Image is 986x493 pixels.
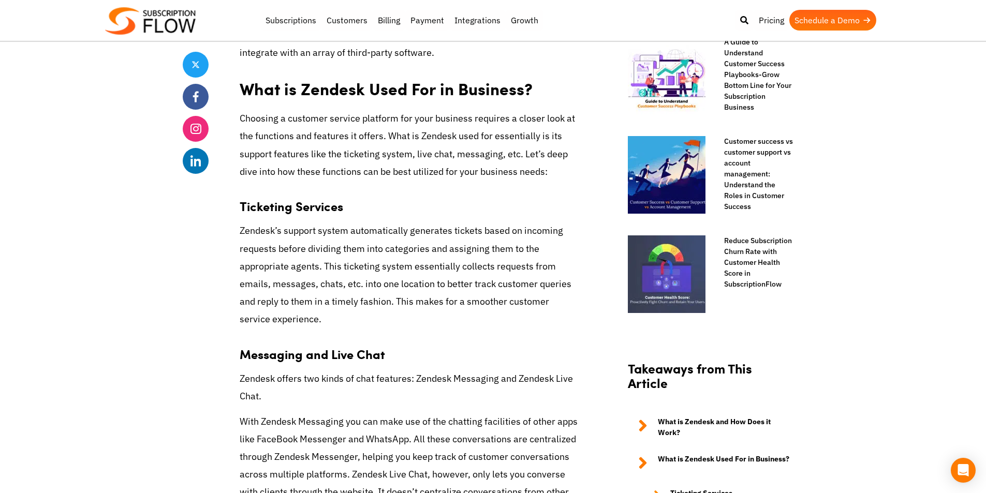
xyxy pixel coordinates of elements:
[658,416,793,438] strong: What is Zendesk and How Does it Work?
[373,10,405,31] a: Billing
[714,136,793,212] a: Customer success vs customer support vs account management: Understand the Roles in Customer Success
[754,10,789,31] a: Pricing
[714,37,793,113] a: A Guide to Understand Customer Success Playbooks-Grow Bottom Line for Your Subscription Business
[628,136,705,214] img: Customer-success-vs-customer-support-vs-account-management
[789,10,876,31] a: Schedule a Demo
[951,458,976,483] div: Open Intercom Messenger
[405,10,449,31] a: Payment
[449,10,506,31] a: Integrations
[628,235,705,313] img: What-is-Subscription-Churn-and-How-to-Reduce-It
[321,10,373,31] a: Customers
[240,225,571,325] span: Zendesk’s support system automatically generates tickets based on incoming requests before dividi...
[628,454,793,472] a: What is Zendesk Used For in Business?
[240,197,343,215] strong: Ticketing Services
[628,361,793,401] h2: Takeaways from This Article
[260,10,321,31] a: Subscriptions
[628,416,793,438] a: What is Zendesk and How Does it Work?
[506,10,543,31] a: Growth
[658,454,789,472] strong: What is Zendesk Used For in Business?
[714,235,793,290] a: Reduce Subscription Churn Rate with Customer Health Score in SubscriptionFlow
[105,7,196,35] img: Subscriptionflow
[628,37,705,114] img: Customer-Success-Playbooks
[240,345,385,363] strong: Messaging and Live Chat
[240,77,533,100] strong: What is Zendesk Used For in Business?
[240,372,573,402] span: Zendesk offers two kinds of chat features: Zendesk Messaging and Zendesk Live Chat.
[240,112,575,177] span: Choosing a customer service platform for your business requires a closer look at the functions an...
